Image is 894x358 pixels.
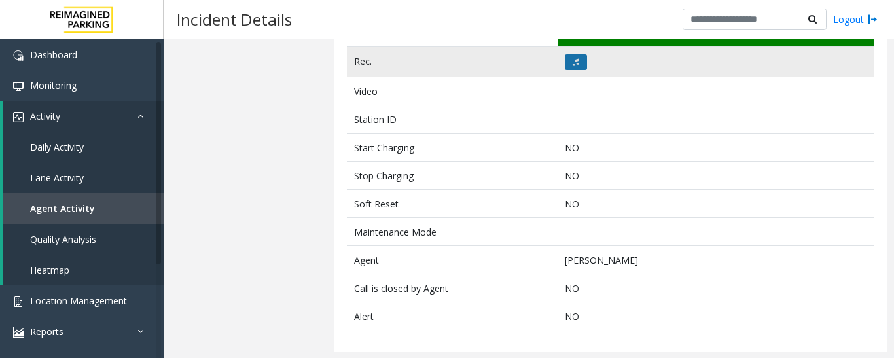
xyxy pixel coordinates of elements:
[833,12,878,26] a: Logout
[3,255,164,285] a: Heatmap
[565,169,868,183] p: NO
[30,233,96,245] span: Quality Analysis
[565,281,868,295] p: NO
[347,77,558,105] td: Video
[347,162,558,190] td: Stop Charging
[30,202,95,215] span: Agent Activity
[3,101,164,132] a: Activity
[347,134,558,162] td: Start Charging
[867,12,878,26] img: logout
[170,3,298,35] h3: Incident Details
[30,110,60,122] span: Activity
[30,48,77,61] span: Dashboard
[13,296,24,307] img: 'icon'
[565,197,868,211] p: NO
[347,105,558,134] td: Station ID
[30,141,84,153] span: Daily Activity
[347,302,558,331] td: Alert
[558,246,874,274] td: [PERSON_NAME]
[30,295,127,307] span: Location Management
[30,325,63,338] span: Reports
[13,81,24,92] img: 'icon'
[347,47,558,77] td: Rec.
[13,327,24,338] img: 'icon'
[30,171,84,184] span: Lane Activity
[30,79,77,92] span: Monitoring
[3,193,164,224] a: Agent Activity
[3,224,164,255] a: Quality Analysis
[565,141,868,154] p: NO
[347,190,558,218] td: Soft Reset
[347,274,558,302] td: Call is closed by Agent
[3,132,164,162] a: Daily Activity
[558,302,874,331] td: NO
[3,162,164,193] a: Lane Activity
[13,50,24,61] img: 'icon'
[30,264,69,276] span: Heatmap
[347,218,558,246] td: Maintenance Mode
[347,246,558,274] td: Agent
[13,112,24,122] img: 'icon'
